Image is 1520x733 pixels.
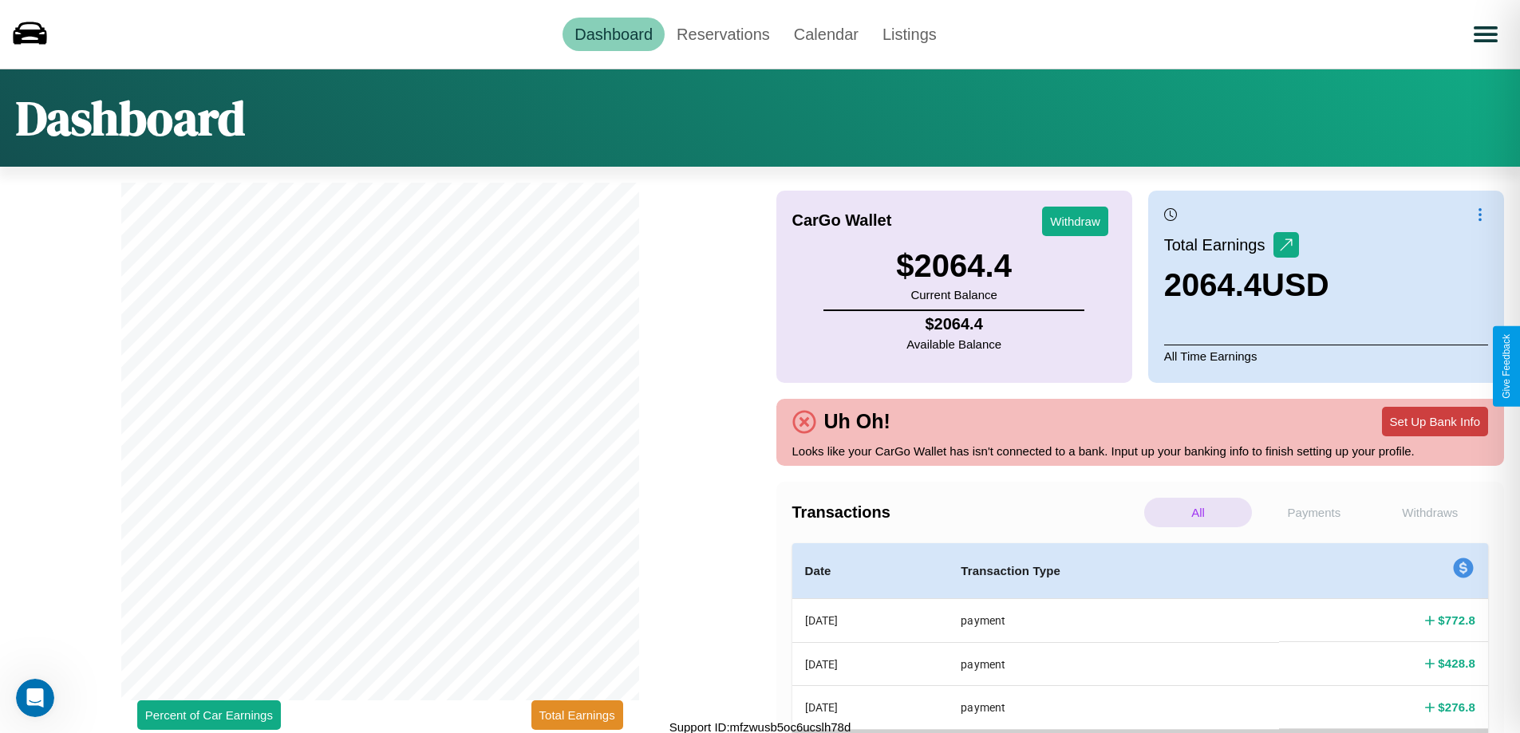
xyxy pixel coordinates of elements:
a: Dashboard [563,18,665,51]
th: payment [948,642,1279,685]
h4: $ 428.8 [1438,655,1475,672]
p: Payments [1260,498,1368,527]
iframe: Intercom live chat [16,679,54,717]
h4: Transaction Type [961,562,1266,581]
button: Total Earnings [531,700,623,730]
h4: $ 276.8 [1438,699,1475,715]
p: Current Balance [896,284,1012,305]
h4: Date [805,562,936,581]
a: Reservations [665,18,782,51]
p: All Time Earnings [1164,345,1488,367]
p: Withdraws [1376,498,1484,527]
th: payment [948,599,1279,643]
h3: $ 2064.4 [896,248,1012,284]
th: [DATE] [792,642,949,685]
h4: CarGo Wallet [792,211,892,230]
h4: Transactions [792,503,1140,522]
h1: Dashboard [16,85,245,151]
h4: Uh Oh! [816,410,898,433]
th: [DATE] [792,599,949,643]
p: Looks like your CarGo Wallet has isn't connected to a bank. Input up your banking info to finish ... [792,440,1489,462]
div: Give Feedback [1501,334,1512,399]
p: Total Earnings [1164,231,1273,259]
th: payment [948,686,1279,729]
h3: 2064.4 USD [1164,267,1329,303]
a: Listings [871,18,949,51]
button: Percent of Car Earnings [137,700,281,730]
h4: $ 2064.4 [906,315,1001,333]
a: Calendar [782,18,871,51]
button: Set Up Bank Info [1382,407,1488,436]
p: Available Balance [906,333,1001,355]
button: Open menu [1463,12,1508,57]
p: All [1144,498,1252,527]
h4: $ 772.8 [1438,612,1475,629]
th: [DATE] [792,686,949,729]
button: Withdraw [1042,207,1108,236]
